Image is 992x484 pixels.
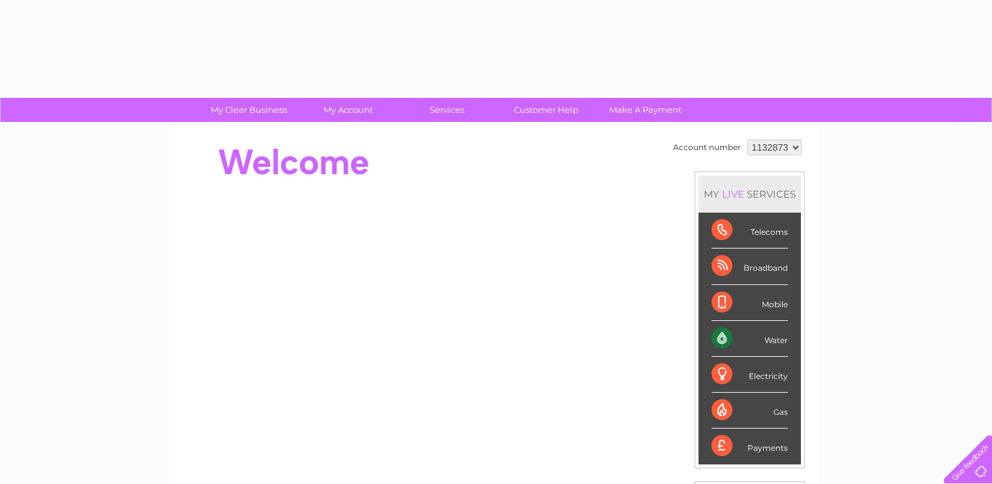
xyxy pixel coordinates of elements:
[712,213,788,249] div: Telecoms
[492,98,600,122] a: Customer Help
[712,429,788,464] div: Payments
[592,98,699,122] a: Make A Payment
[719,188,747,200] div: LIVE
[195,98,303,122] a: My Clear Business
[699,175,801,213] div: MY SERVICES
[294,98,402,122] a: My Account
[712,357,788,393] div: Electricity
[393,98,501,122] a: Services
[712,393,788,429] div: Gas
[712,321,788,357] div: Water
[670,136,744,159] td: Account number
[712,285,788,321] div: Mobile
[712,249,788,284] div: Broadband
